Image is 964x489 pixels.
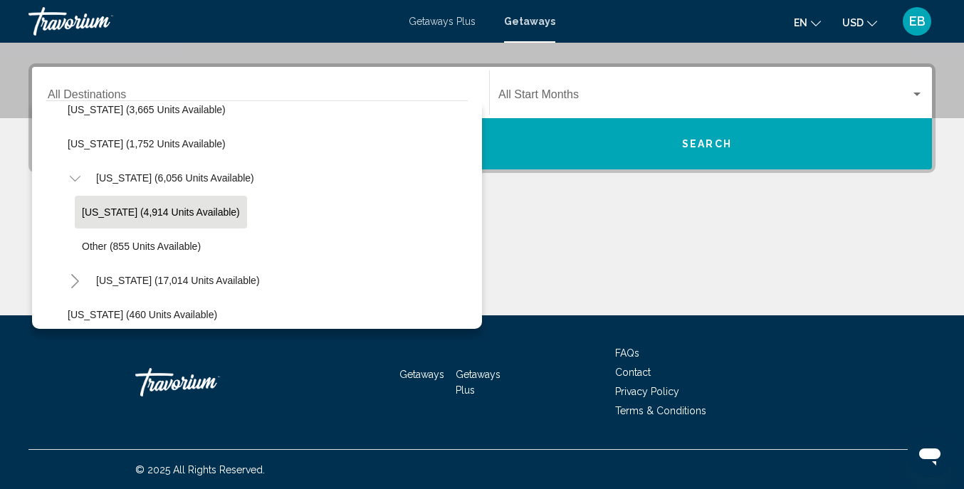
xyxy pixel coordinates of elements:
span: USD [842,17,864,28]
span: [US_STATE] (6,056 units available) [96,172,254,184]
button: Change currency [842,12,877,33]
span: [US_STATE] (460 units available) [68,309,217,320]
span: EB [909,14,926,28]
a: Contact [615,367,651,378]
a: Travorium [135,361,278,404]
div: Search widget [32,67,932,169]
button: [US_STATE] (6,056 units available) [89,162,261,194]
iframe: Button to launch messaging window [907,432,953,478]
a: Terms & Conditions [615,405,706,416]
span: en [794,17,807,28]
a: Travorium [28,7,394,36]
span: [US_STATE] (3,665 units available) [68,104,226,115]
a: FAQs [615,347,639,359]
button: Change language [794,12,821,33]
span: [US_STATE] (1,752 units available) [68,138,226,149]
span: [US_STATE] (17,014 units available) [96,275,260,286]
button: [US_STATE] (460 units available) [61,298,224,331]
a: Getaways Plus [456,369,501,396]
a: Getaways [504,16,555,27]
button: Toggle North Carolina (17,014 units available) [61,266,89,295]
span: © 2025 All Rights Reserved. [135,464,265,475]
a: Getaways [399,369,444,380]
button: [US_STATE] (1,752 units available) [61,127,233,160]
span: Search [682,139,732,150]
button: User Menu [898,6,936,36]
span: Other (855 units available) [82,241,201,252]
a: Getaways Plus [409,16,476,27]
button: Toggle New York (6,056 units available) [61,164,89,192]
button: [US_STATE] (3,665 units available) [61,93,233,126]
a: Privacy Policy [615,386,679,397]
button: [US_STATE] (17,014 units available) [89,264,267,297]
span: [US_STATE] (4,914 units available) [82,206,240,218]
button: Other (855 units available) [75,230,208,263]
button: [US_STATE] (4,914 units available) [75,196,247,228]
button: Search [482,118,932,169]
